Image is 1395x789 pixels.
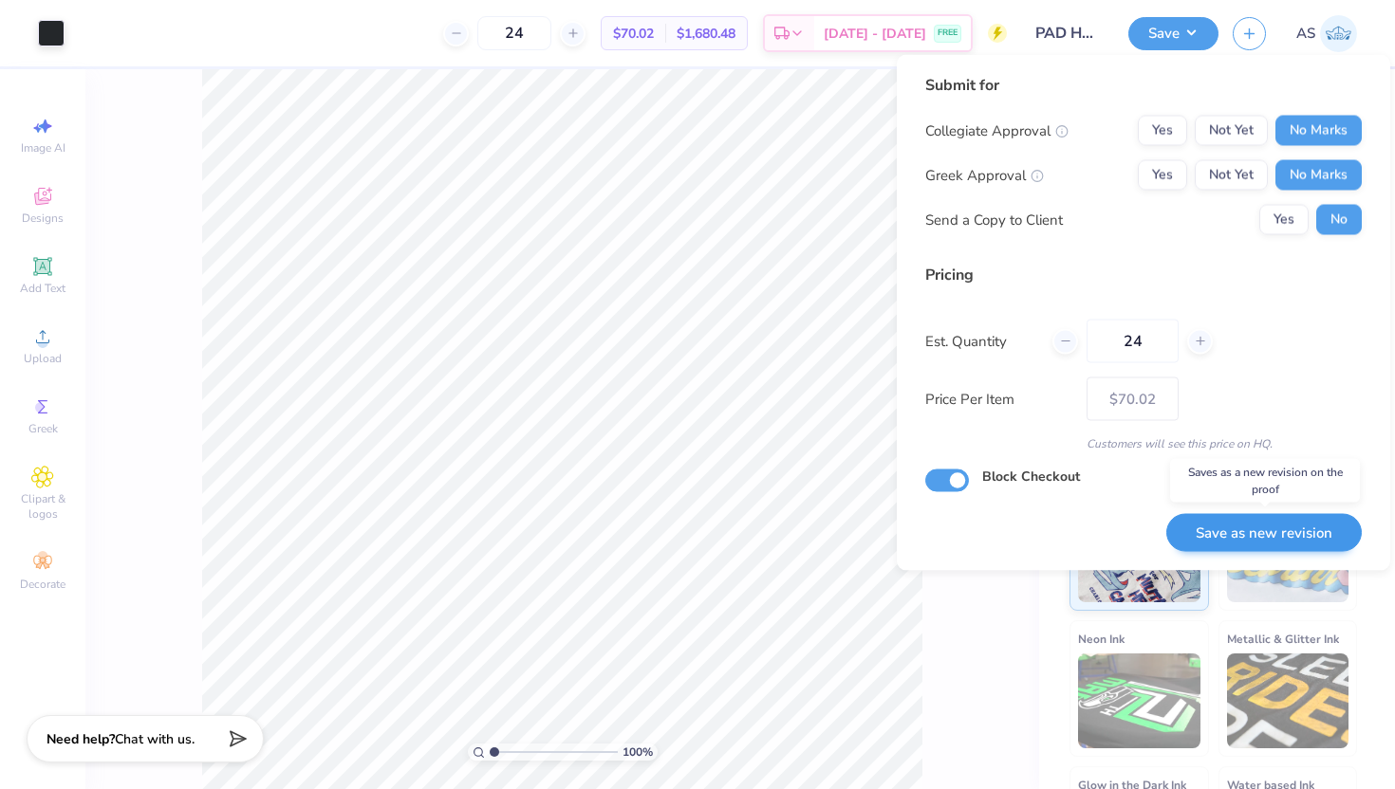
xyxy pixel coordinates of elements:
[1275,160,1362,191] button: No Marks
[613,24,654,44] span: $70.02
[925,209,1063,230] div: Send a Copy to Client
[20,281,65,296] span: Add Text
[1296,15,1357,52] a: AS
[1275,116,1362,146] button: No Marks
[938,27,958,40] span: FREE
[21,140,65,156] span: Image AI
[925,74,1362,97] div: Submit for
[1078,629,1125,649] span: Neon Ink
[925,330,1038,352] label: Est. Quantity
[623,743,653,761] span: 100 %
[1078,653,1200,748] img: Neon Ink
[925,435,1362,452] div: Customers will see this price on HQ.
[9,491,76,522] span: Clipart & logos
[46,730,115,748] strong: Need help?
[1259,205,1309,235] button: Yes
[1320,15,1357,52] img: Ashutosh Sharma
[925,388,1072,410] label: Price Per Item
[1195,160,1268,191] button: Not Yet
[925,164,1044,186] div: Greek Approval
[982,467,1080,486] label: Block Checkout
[477,16,551,50] input: – –
[1166,513,1362,552] button: Save as new revision
[1316,205,1362,235] button: No
[824,24,926,44] span: [DATE] - [DATE]
[1227,629,1339,649] span: Metallic & Glitter Ink
[1138,160,1187,191] button: Yes
[22,211,64,226] span: Designs
[925,119,1069,141] div: Collegiate Approval
[1087,320,1179,363] input: – –
[1227,653,1349,748] img: Metallic & Glitter Ink
[24,351,62,366] span: Upload
[20,577,65,592] span: Decorate
[28,421,58,436] span: Greek
[1296,23,1315,45] span: AS
[925,264,1362,286] div: Pricing
[1138,116,1187,146] button: Yes
[1170,459,1360,503] div: Saves as a new revision on the proof
[677,24,735,44] span: $1,680.48
[115,730,195,748] span: Chat with us.
[1021,14,1114,52] input: Untitled Design
[1195,116,1268,146] button: Not Yet
[1128,17,1218,50] button: Save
